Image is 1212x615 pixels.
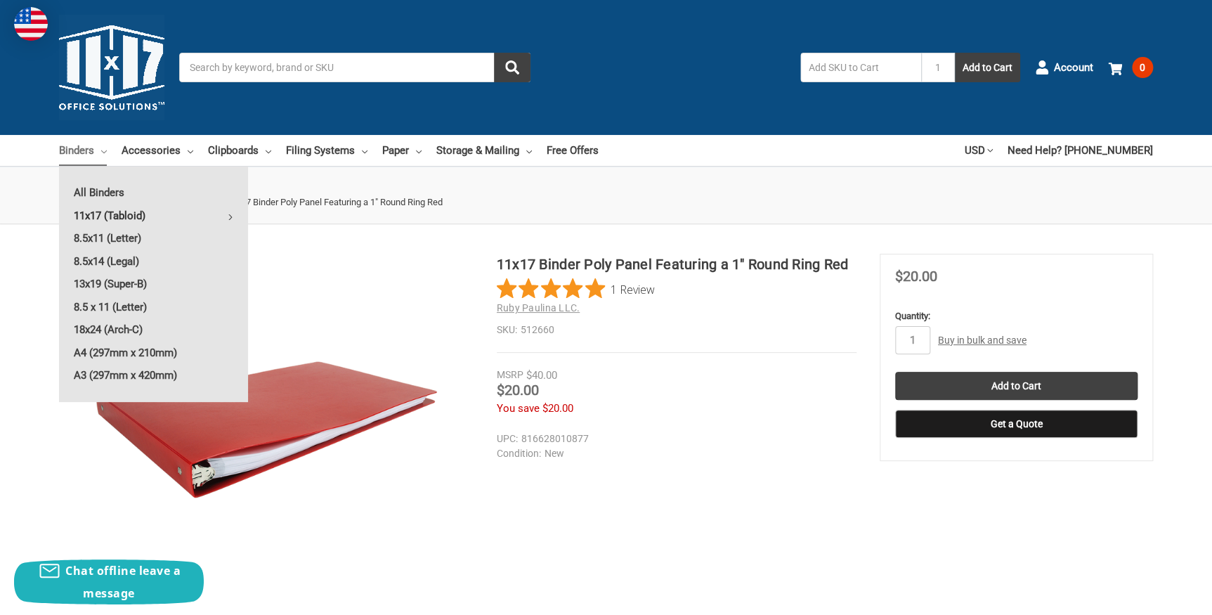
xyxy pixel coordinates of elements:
[436,135,532,166] a: Storage & Mailing
[59,135,107,166] a: Binders
[59,342,248,364] a: A4 (297mm x 210mm)
[14,559,204,604] button: Chat offline leave a message
[497,446,850,461] dd: New
[122,135,193,166] a: Accessories
[286,135,367,166] a: Filing Systems
[1108,49,1153,86] a: 0
[59,15,164,120] img: 11x17.com
[382,135,422,166] a: Paper
[65,563,181,601] span: Chat offline leave a message
[526,369,557,382] span: $40.00
[1132,57,1153,78] span: 0
[955,53,1020,82] button: Add to Cart
[1054,60,1093,76] span: Account
[497,278,655,299] button: Rated 5 out of 5 stars from 1 reviews. Jump to reviews.
[59,181,248,204] a: All Binders
[59,364,248,387] a: A3 (297mm x 420mm)
[59,227,248,250] a: 8.5x11 (Letter)
[14,7,48,41] img: duty and tax information for United States
[59,205,248,227] a: 11x17 (Tabloid)
[497,432,518,446] dt: UPC:
[497,432,850,446] dd: 816628010877
[895,410,1138,438] button: Get a Quote
[1035,49,1093,86] a: Account
[91,254,442,605] img: 11x17 Binder Poly Panel Featuring a 1" Round Ring Red
[59,296,248,318] a: 8.5 x 11 (Letter)
[611,278,655,299] span: 1 Review
[497,368,523,382] div: MSRP
[497,302,580,313] a: Ruby Paulina LLC.
[497,382,539,399] span: $20.00
[1008,135,1153,166] a: Need Help? [PHONE_NUMBER]
[938,335,1027,346] a: Buy in bulk and save
[59,273,248,295] a: 13x19 (Super-B)
[895,309,1138,323] label: Quantity:
[895,372,1138,400] input: Add to Cart
[497,254,856,275] h1: 11x17 Binder Poly Panel Featuring a 1" Round Ring Red
[227,197,443,207] span: 11x17 Binder Poly Panel Featuring a 1" Round Ring Red
[965,135,993,166] a: USD
[547,135,599,166] a: Free Offers
[497,446,541,461] dt: Condition:
[208,135,271,166] a: Clipboards
[542,402,573,415] span: $20.00
[59,318,248,341] a: 18x24 (Arch-C)
[497,323,517,337] dt: SKU:
[179,53,530,82] input: Search by keyword, brand or SKU
[895,268,937,285] span: $20.00
[497,402,540,415] span: You save
[800,53,921,82] input: Add SKU to Cart
[497,323,856,337] dd: 512660
[59,250,248,273] a: 8.5x14 (Legal)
